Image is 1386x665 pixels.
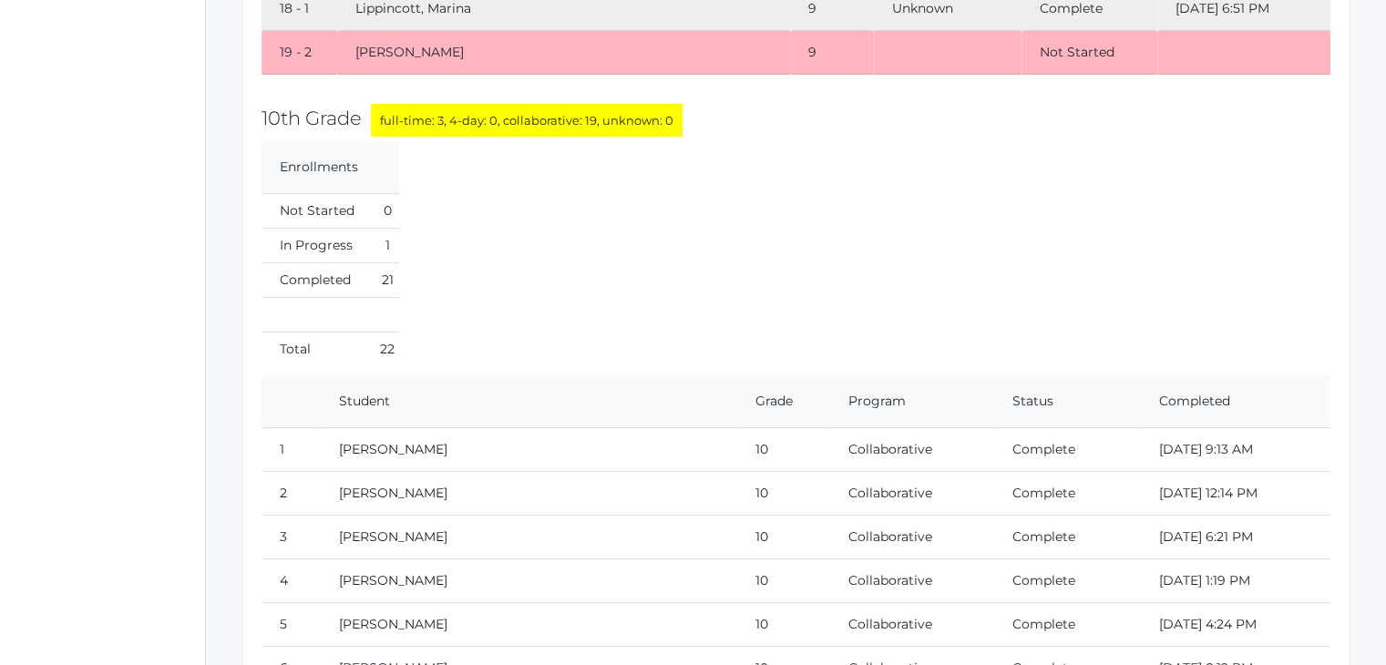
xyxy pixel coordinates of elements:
[1012,485,1075,501] a: Complete
[994,375,1142,428] th: Status
[262,141,399,194] th: Enrollments
[1141,472,1330,516] td: [DATE] 12:14 PM
[1012,616,1075,632] a: Complete
[1141,559,1330,603] td: [DATE] 1:19 PM
[829,472,993,516] td: Collaborative
[262,516,321,559] td: 3
[1141,516,1330,559] td: [DATE] 6:21 PM
[1012,528,1075,545] a: Complete
[262,107,1330,131] h2: 10th Grade
[262,194,362,229] td: Not Started
[339,441,447,457] a: [PERSON_NAME]
[737,472,830,516] td: 10
[1141,428,1330,472] td: [DATE] 9:13 AM
[737,516,830,559] td: 10
[339,528,447,545] a: [PERSON_NAME]
[362,194,399,229] td: 0
[362,263,399,298] td: 21
[371,104,683,137] span: full-time: 3, 4-day: 0, collaborative: 19, unknown: 0
[339,485,447,501] a: [PERSON_NAME]
[1012,441,1075,457] a: Complete
[362,332,399,367] td: 22
[829,375,993,428] th: Program
[1040,44,1114,60] a: Not Started
[262,472,321,516] td: 2
[1141,603,1330,647] td: [DATE] 4:24 PM
[321,375,737,428] th: Student
[262,603,321,647] td: 5
[737,559,830,603] td: 10
[829,428,993,472] td: Collaborative
[790,31,874,75] td: 9
[829,603,993,647] td: Collaborative
[1012,572,1075,588] a: Complete
[829,516,993,559] td: Collaborative
[262,229,362,263] td: In Progress
[1141,375,1330,428] th: Completed
[339,616,447,632] a: [PERSON_NAME]
[262,559,321,603] td: 4
[737,603,830,647] td: 10
[262,428,321,472] td: 1
[262,332,362,367] td: Total
[737,375,830,428] th: Grade
[362,229,399,263] td: 1
[829,559,993,603] td: Collaborative
[339,572,447,588] a: [PERSON_NAME]
[737,428,830,472] td: 10
[262,263,362,298] td: Completed
[337,31,790,75] td: [PERSON_NAME]
[262,31,337,75] td: 19 - 2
